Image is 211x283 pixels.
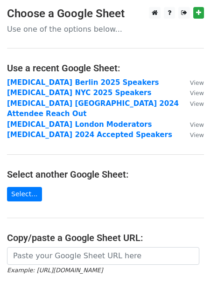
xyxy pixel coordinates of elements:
[181,89,204,97] a: View
[7,267,103,274] small: Example: [URL][DOMAIN_NAME]
[7,24,204,34] p: Use one of the options below...
[7,62,204,74] h4: Use a recent Google Sheet:
[7,7,204,21] h3: Choose a Google Sheet
[181,99,204,108] a: View
[7,120,152,129] a: [MEDICAL_DATA] London Moderators
[7,99,179,118] a: [MEDICAL_DATA] [GEOGRAPHIC_DATA] 2024 Attendee Reach Out
[7,247,199,265] input: Paste your Google Sheet URL here
[190,79,204,86] small: View
[190,90,204,97] small: View
[181,78,204,87] a: View
[7,232,204,243] h4: Copy/paste a Google Sheet URL:
[7,131,172,139] a: [MEDICAL_DATA] 2024 Accepted Speakers
[7,187,42,201] a: Select...
[190,100,204,107] small: View
[190,131,204,138] small: View
[7,78,159,87] a: [MEDICAL_DATA] Berlin 2025 Speakers
[7,169,204,180] h4: Select another Google Sheet:
[190,121,204,128] small: View
[181,131,204,139] a: View
[7,89,151,97] a: [MEDICAL_DATA] NYC 2025 Speakers
[181,120,204,129] a: View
